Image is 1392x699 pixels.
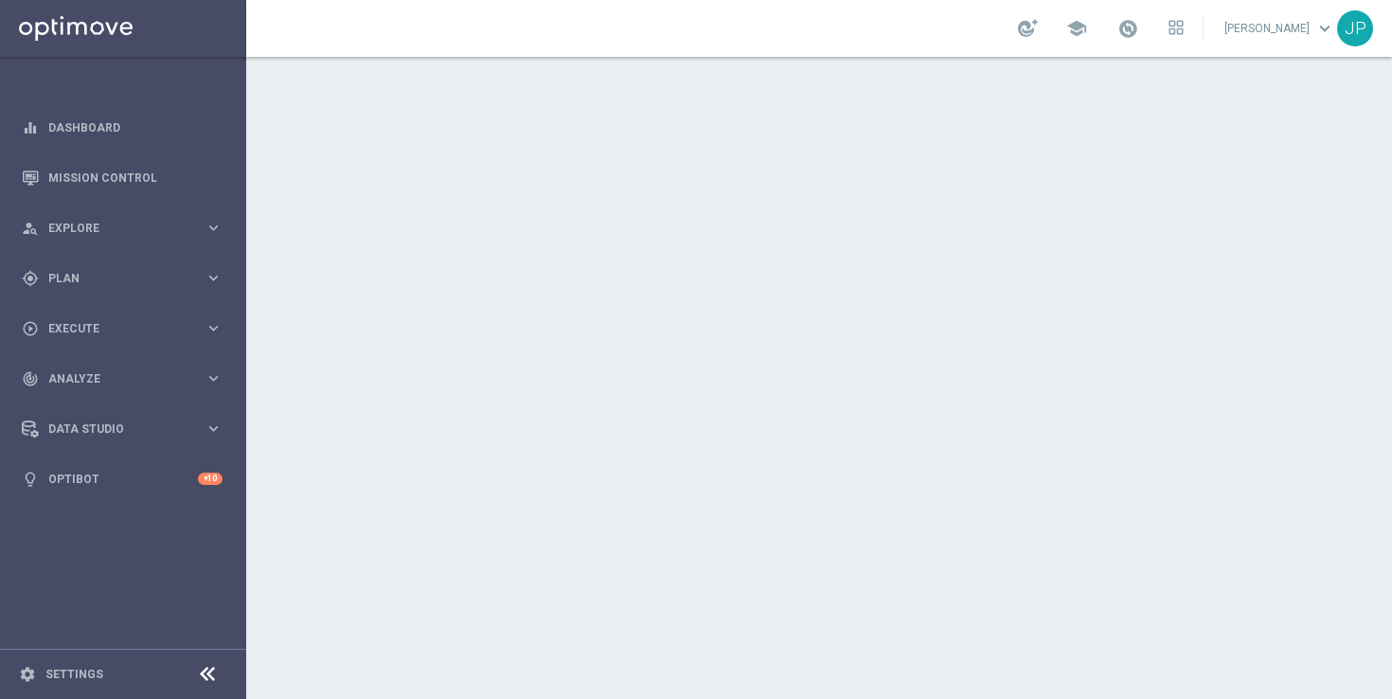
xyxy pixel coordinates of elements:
a: Optibot [48,454,198,504]
button: gps_fixed Plan keyboard_arrow_right [21,271,223,286]
a: [PERSON_NAME]keyboard_arrow_down [1222,14,1337,43]
div: Optibot [22,454,223,504]
div: +10 [198,473,223,485]
i: track_changes [22,370,39,387]
div: Execute [22,320,205,337]
i: settings [19,666,36,683]
i: equalizer [22,119,39,136]
div: Mission Control [22,152,223,203]
span: Data Studio [48,423,205,435]
button: Mission Control [21,170,223,186]
button: Data Studio keyboard_arrow_right [21,421,223,437]
span: Analyze [48,373,205,385]
button: lightbulb Optibot +10 [21,472,223,487]
i: keyboard_arrow_right [205,269,223,287]
span: keyboard_arrow_down [1314,18,1335,39]
a: Dashboard [48,102,223,152]
div: Analyze [22,370,205,387]
i: keyboard_arrow_right [205,219,223,237]
a: Mission Control [48,152,223,203]
button: equalizer Dashboard [21,120,223,135]
div: Plan [22,270,205,287]
div: Data Studio [22,421,205,438]
i: keyboard_arrow_right [205,319,223,337]
i: gps_fixed [22,270,39,287]
div: Dashboard [22,102,223,152]
i: lightbulb [22,471,39,488]
span: Plan [48,273,205,284]
i: keyboard_arrow_right [205,369,223,387]
div: JP [1337,10,1373,46]
button: track_changes Analyze keyboard_arrow_right [21,371,223,386]
i: person_search [22,220,39,237]
span: Execute [48,323,205,334]
i: play_circle_outline [22,320,39,337]
button: person_search Explore keyboard_arrow_right [21,221,223,236]
button: play_circle_outline Execute keyboard_arrow_right [21,321,223,336]
div: Explore [22,220,205,237]
i: keyboard_arrow_right [205,420,223,438]
a: Settings [45,669,103,680]
span: school [1066,18,1087,39]
span: Explore [48,223,205,234]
